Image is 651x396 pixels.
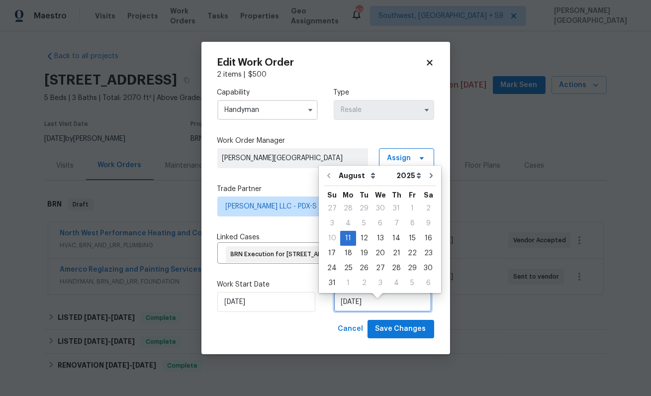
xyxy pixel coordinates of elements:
[340,201,356,216] div: Mon Jul 28 2025
[336,168,394,183] select: Month
[388,216,404,230] div: 7
[421,104,433,116] button: Show options
[231,250,348,259] span: BRN Execution for [STREET_ADDRESS]
[420,216,436,230] div: 9
[388,276,404,290] div: 4
[340,201,356,215] div: 28
[217,184,434,194] label: Trade Partner
[404,216,420,231] div: Fri Aug 08 2025
[356,261,372,276] div: Tue Aug 26 2025
[324,246,340,261] div: Sun Aug 17 2025
[324,246,340,260] div: 17
[420,276,436,291] div: Sat Sep 06 2025
[388,231,404,245] div: 14
[404,201,420,215] div: 1
[356,246,372,261] div: Tue Aug 19 2025
[321,166,336,186] button: Go to previous month
[217,136,434,146] label: Work Order Manager
[226,246,357,262] div: BRN Execution for [STREET_ADDRESS]
[404,261,420,276] div: Fri Aug 29 2025
[372,276,388,290] div: 3
[388,246,404,260] div: 21
[340,246,356,261] div: Mon Aug 18 2025
[324,201,340,215] div: 27
[404,216,420,230] div: 8
[388,201,404,216] div: Thu Jul 31 2025
[327,192,337,198] abbr: Sunday
[217,292,315,312] input: M/D/YYYY
[420,261,436,276] div: Sat Aug 30 2025
[222,153,363,163] span: [PERSON_NAME][GEOGRAPHIC_DATA]
[356,276,372,291] div: Tue Sep 02 2025
[388,276,404,291] div: Thu Sep 04 2025
[420,231,436,246] div: Sat Aug 16 2025
[340,231,356,246] div: Mon Aug 11 2025
[356,276,372,290] div: 2
[424,166,439,186] button: Go to next month
[356,231,372,245] div: 12
[356,261,372,275] div: 26
[420,231,436,245] div: 16
[404,276,420,290] div: 5
[404,231,420,245] div: 15
[338,323,364,335] span: Cancel
[368,320,434,338] button: Save Changes
[356,216,372,231] div: Tue Aug 05 2025
[217,58,425,68] h2: Edit Work Order
[372,276,388,291] div: Wed Sep 03 2025
[388,231,404,246] div: Thu Aug 14 2025
[404,261,420,275] div: 29
[340,261,356,276] div: Mon Aug 25 2025
[392,192,401,198] abbr: Thursday
[372,216,388,231] div: Wed Aug 06 2025
[375,192,386,198] abbr: Wednesday
[420,216,436,231] div: Sat Aug 09 2025
[217,70,434,80] div: 2 items |
[356,216,372,230] div: 5
[324,261,340,276] div: Sun Aug 24 2025
[356,201,372,215] div: 29
[420,201,436,216] div: Sat Aug 02 2025
[340,276,356,290] div: 1
[304,104,316,116] button: Show options
[404,246,420,261] div: Fri Aug 22 2025
[334,88,434,98] label: Type
[404,231,420,246] div: Fri Aug 15 2025
[217,280,318,290] label: Work Start Date
[217,232,260,242] span: Linked Cases
[388,246,404,261] div: Thu Aug 21 2025
[372,231,388,246] div: Wed Aug 13 2025
[372,216,388,230] div: 6
[420,276,436,290] div: 6
[356,201,372,216] div: Tue Jul 29 2025
[404,246,420,260] div: 22
[372,261,388,276] div: Wed Aug 27 2025
[404,201,420,216] div: Fri Aug 01 2025
[324,216,340,230] div: 3
[409,192,416,198] abbr: Friday
[356,246,372,260] div: 19
[340,276,356,291] div: Mon Sep 01 2025
[340,216,356,230] div: 4
[324,261,340,275] div: 24
[343,192,354,198] abbr: Monday
[226,201,411,211] span: [PERSON_NAME] LLC - PDX-S
[360,192,369,198] abbr: Tuesday
[388,261,404,276] div: Thu Aug 28 2025
[324,276,340,290] div: 31
[334,320,368,338] button: Cancel
[420,201,436,215] div: 2
[217,88,318,98] label: Capability
[324,216,340,231] div: Sun Aug 03 2025
[387,153,411,163] span: Assign
[340,231,356,245] div: 11
[324,201,340,216] div: Sun Jul 27 2025
[388,216,404,231] div: Thu Aug 07 2025
[324,231,340,246] div: Sun Aug 10 2025
[334,292,432,312] input: M/D/YYYY
[388,201,404,215] div: 31
[334,100,434,120] input: Select...
[372,201,388,215] div: 30
[388,261,404,275] div: 28
[394,168,424,183] select: Year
